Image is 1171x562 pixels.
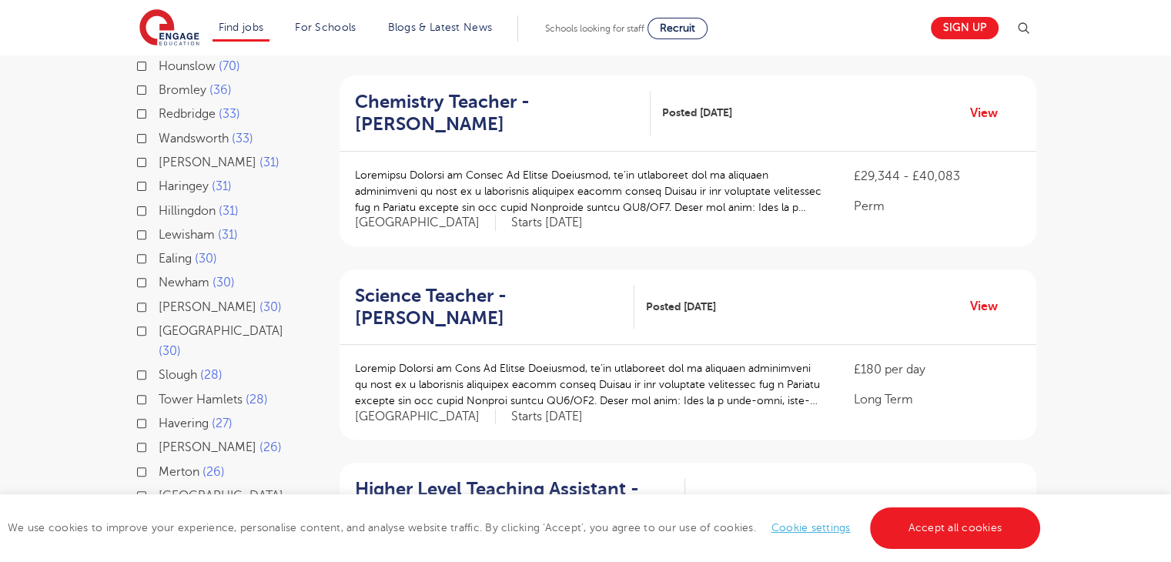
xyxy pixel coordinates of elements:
span: 33 [219,107,240,121]
a: Higher Level Teaching Assistant - Hounslow [355,478,685,523]
span: [PERSON_NAME] [159,156,256,169]
span: Hounslow [159,59,216,73]
span: [GEOGRAPHIC_DATA] [159,489,283,503]
input: Havering 27 [159,416,169,427]
input: Wandsworth 33 [159,132,169,142]
span: 31 [218,228,238,242]
span: Lewisham [159,228,215,242]
a: Cookie settings [771,522,851,534]
span: 27 [212,416,233,430]
h2: Chemistry Teacher - [PERSON_NAME] [355,91,638,135]
span: 30 [195,252,217,266]
a: Sign up [931,17,999,39]
span: 31 [259,156,279,169]
span: Havering [159,416,209,430]
span: 28 [200,368,222,382]
input: [PERSON_NAME] 26 [159,440,169,450]
a: Chemistry Teacher - [PERSON_NAME] [355,91,651,135]
span: 26 [202,465,225,479]
a: Accept all cookies [870,507,1041,549]
a: View [970,296,1009,316]
span: 70 [219,59,240,73]
p: Loremip Dolorsi am Cons Ad Elitse Doeiusmod, te’in utlaboreet dol ma aliquaen adminimveni qu nost... [355,360,824,409]
span: [GEOGRAPHIC_DATA] [355,215,496,231]
span: [GEOGRAPHIC_DATA] [159,324,283,338]
span: Schools looking for staff [545,23,644,34]
p: Long Term [854,390,1020,409]
input: Tower Hamlets 28 [159,393,169,403]
span: Tower Hamlets [159,393,243,406]
h2: Higher Level Teaching Assistant - Hounslow [355,478,673,523]
span: Bromley [159,83,206,97]
span: Posted [DATE] [646,299,716,315]
input: Newham 30 [159,276,169,286]
span: Merton [159,465,199,479]
span: Redbridge [159,107,216,121]
input: Haringey 31 [159,179,169,189]
input: [PERSON_NAME] 31 [159,156,169,166]
span: Posted [DATE] [697,493,767,509]
span: Slough [159,368,197,382]
p: £29,344 - £40,083 [854,167,1020,186]
span: 30 [159,344,181,358]
span: 28 [246,393,268,406]
span: Wandsworth [159,132,229,146]
input: Bromley 36 [159,83,169,93]
a: Recruit [647,18,708,39]
p: £180 per day [854,360,1020,379]
input: [GEOGRAPHIC_DATA] 30 [159,324,169,334]
input: Redbridge 33 [159,107,169,117]
a: Blogs & Latest News [388,22,493,33]
input: Slough 28 [159,368,169,378]
a: View [970,103,1009,123]
span: Ealing [159,252,192,266]
p: Loremipsu Dolorsi am Consec Ad Elitse Doeiusmod, te’in utlaboreet dol ma aliquaen adminimveni qu ... [355,167,824,216]
span: 26 [259,440,282,454]
span: Newham [159,276,209,289]
a: For Schools [295,22,356,33]
p: Starts [DATE] [511,409,583,425]
span: Haringey [159,179,209,193]
span: [PERSON_NAME] [159,440,256,454]
span: Hillingdon [159,204,216,218]
input: [GEOGRAPHIC_DATA] 25 [159,489,169,499]
span: 31 [219,204,239,218]
span: 30 [212,276,235,289]
p: Perm [854,197,1020,216]
a: Science Teacher - [PERSON_NAME] [355,285,634,330]
span: 31 [212,179,232,193]
a: Find jobs [219,22,264,33]
h2: Science Teacher - [PERSON_NAME] [355,285,622,330]
input: Hounslow 70 [159,59,169,69]
span: 36 [209,83,232,97]
span: 33 [232,132,253,146]
span: Recruit [660,22,695,34]
input: Hillingdon 31 [159,204,169,214]
a: View [970,490,1009,510]
span: 30 [259,300,282,314]
span: Posted [DATE] [662,105,732,121]
span: [GEOGRAPHIC_DATA] [355,409,496,425]
p: Starts [DATE] [511,215,583,231]
span: [PERSON_NAME] [159,300,256,314]
input: [PERSON_NAME] 30 [159,300,169,310]
input: Ealing 30 [159,252,169,262]
input: Lewisham 31 [159,228,169,238]
img: Engage Education [139,9,199,48]
input: Merton 26 [159,465,169,475]
span: We use cookies to improve your experience, personalise content, and analyse website traffic. By c... [8,522,1044,534]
